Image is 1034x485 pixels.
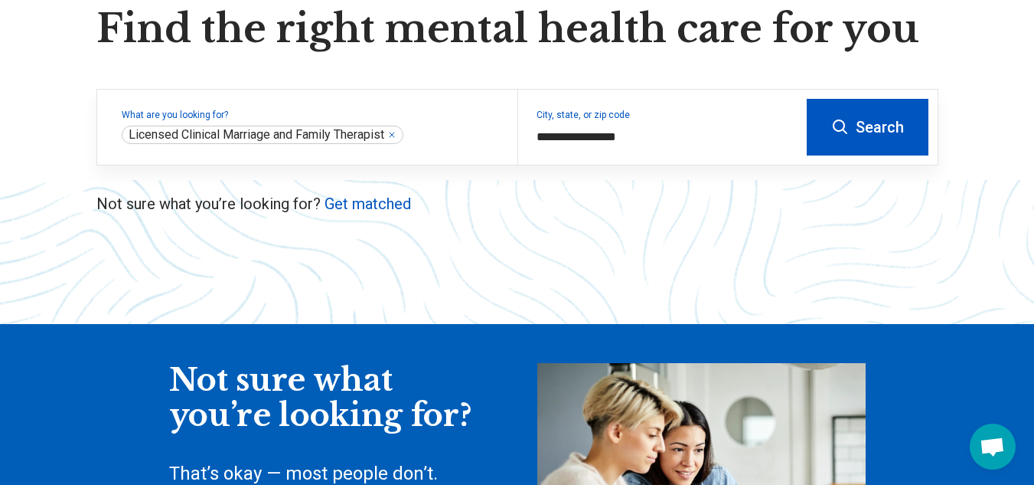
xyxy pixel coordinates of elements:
[129,127,384,143] span: Licensed Clinical Marriage and Family Therapist
[169,363,475,433] div: Not sure what you’re looking for?
[807,99,928,156] button: Search
[122,110,499,120] label: What are you looking for?
[325,195,411,213] a: Get matched
[96,6,938,52] h1: Find the right mental health care for you
[122,126,403,144] div: Licensed Clinical Marriage and Family Therapist
[96,193,938,215] p: Not sure what you’re looking for?
[387,130,396,139] button: Licensed Clinical Marriage and Family Therapist
[970,424,1016,470] a: Open chat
